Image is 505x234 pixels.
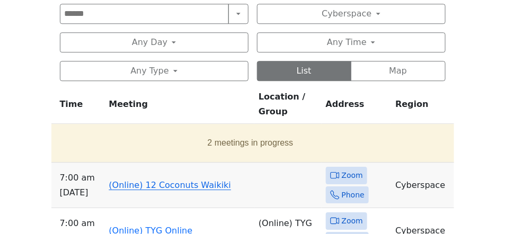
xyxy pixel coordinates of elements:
span: Zoom [342,214,363,228]
input: Search [60,4,229,24]
td: Cyberspace [391,163,454,208]
th: Region [391,89,454,124]
span: Phone [342,188,365,202]
button: Any Day [60,32,249,52]
th: Address [322,89,392,124]
span: Zoom [342,169,363,182]
th: Meeting [104,89,254,124]
button: Cyberspace [257,4,446,24]
th: Time [51,89,105,124]
span: 7:00 AM [60,216,101,231]
button: Search [228,4,249,24]
span: 7:00 AM [60,170,101,185]
th: Location / Group [254,89,322,124]
a: (Online) 12 Coconuts Waikiki [109,180,231,190]
span: [DATE] [60,185,101,200]
button: 2 meetings in progress [56,128,446,158]
button: List [257,61,352,81]
button: Any Type [60,61,249,81]
button: Any Time [257,32,446,52]
button: Map [351,61,446,81]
